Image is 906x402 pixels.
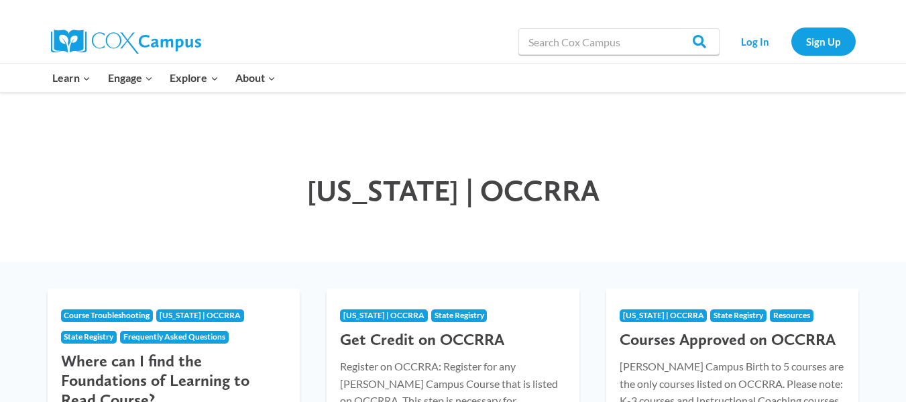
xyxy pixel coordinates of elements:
[108,69,153,87] span: Engage
[773,310,810,320] span: Resources
[714,310,763,320] span: State Registry
[343,310,424,320] span: [US_STATE] | OCCRRA
[791,28,856,55] a: Sign Up
[435,310,484,320] span: State Registry
[620,330,846,350] h3: Courses Approved on OCCRRA
[235,69,276,87] span: About
[160,310,241,320] span: [US_STATE] | OCCRRA
[64,332,113,342] span: State Registry
[64,310,150,320] span: Course Troubleshooting
[726,28,856,55] nav: Secondary Navigation
[623,310,704,320] span: [US_STATE] | OCCRRA
[52,69,91,87] span: Learn
[170,69,218,87] span: Explore
[44,64,284,92] nav: Primary Navigation
[51,30,201,54] img: Cox Campus
[726,28,785,55] a: Log In
[123,332,225,342] span: Frequently Asked Questions
[307,172,600,208] span: [US_STATE] | OCCRRA
[340,330,566,350] h3: Get Credit on OCCRRA
[518,28,720,55] input: Search Cox Campus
